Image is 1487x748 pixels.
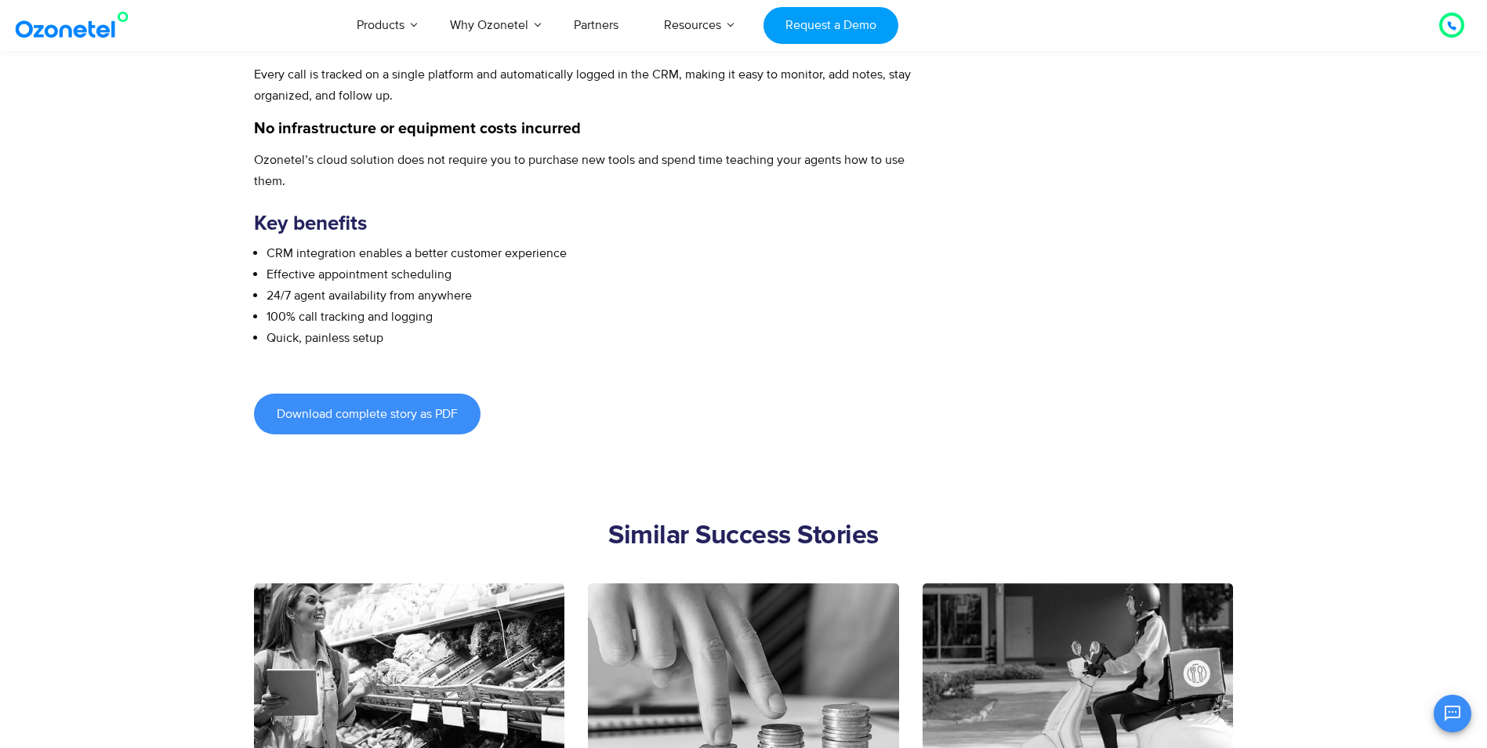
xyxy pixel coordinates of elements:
[254,213,367,234] strong: Key benefits
[1434,695,1471,732] button: Open chat
[267,285,922,307] li: 24/7 agent availability from anywhere
[763,7,898,44] a: Request a Demo
[267,328,922,349] li: Quick, painless setup
[277,408,458,420] span: Download complete story as PDF
[254,150,922,192] p: Ozonetel’s cloud solution does not require you to purchase new tools and spend time teaching your...
[267,243,922,264] li: CRM integration enables a better customer experience
[254,64,922,107] p: Every call is tracked on a single platform and automatically logged in the CRM, making it easy to...
[254,394,481,434] a: Download complete story as PDF
[254,121,581,136] strong: No infrastructure or equipment costs incurred
[254,521,1234,552] h2: Similar Success Stories
[267,307,922,328] li: 100% call tracking and logging
[267,264,922,285] li: Effective appointment scheduling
